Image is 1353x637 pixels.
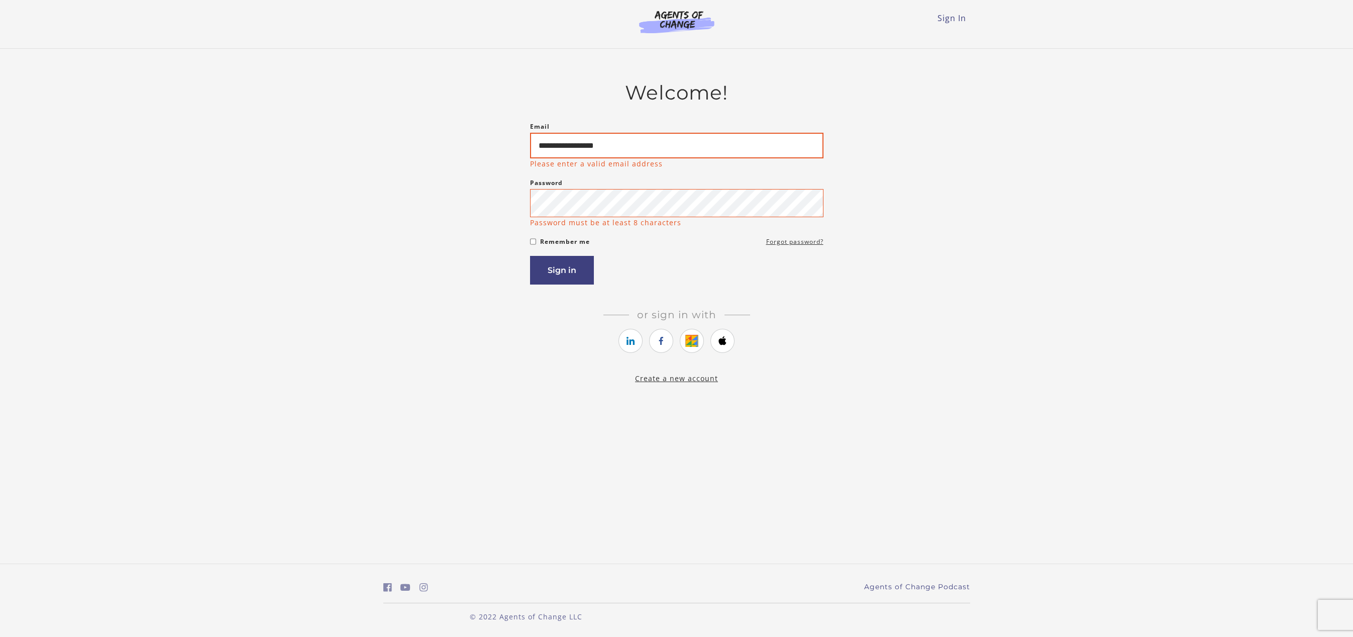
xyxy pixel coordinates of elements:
[938,13,966,24] a: Sign In
[530,81,823,105] h2: Welcome!
[400,583,410,592] i: https://www.youtube.com/c/AgentsofChangeTestPrepbyMeaganMitchell (Open in a new window)
[420,583,428,592] i: https://www.instagram.com/agentsofchangeprep/ (Open in a new window)
[629,309,724,321] span: Or sign in with
[530,217,681,228] p: Password must be at least 8 characters
[766,236,823,248] a: Forgot password?
[629,10,725,33] img: Agents of Change Logo
[383,611,669,622] p: © 2022 Agents of Change LLC
[530,121,550,133] label: Email
[680,329,704,353] a: https://courses.thinkific.com/users/auth/google?ss%5Breferral%5D=&ss%5Buser_return_to%5D=&ss%5Bvi...
[864,582,970,592] a: Agents of Change Podcast
[400,580,410,595] a: https://www.youtube.com/c/AgentsofChangeTestPrepbyMeaganMitchell (Open in a new window)
[420,580,428,595] a: https://www.instagram.com/agentsofchangeprep/ (Open in a new window)
[618,329,643,353] a: https://courses.thinkific.com/users/auth/linkedin?ss%5Breferral%5D=&ss%5Buser_return_to%5D=&ss%5B...
[530,177,563,189] label: Password
[530,256,594,285] button: Sign in
[383,583,392,592] i: https://www.facebook.com/groups/aswbtestprep (Open in a new window)
[710,329,735,353] a: https://courses.thinkific.com/users/auth/apple?ss%5Breferral%5D=&ss%5Buser_return_to%5D=&ss%5Bvis...
[383,580,392,595] a: https://www.facebook.com/groups/aswbtestprep (Open in a new window)
[540,236,590,248] label: Remember me
[635,374,718,383] a: Create a new account
[530,256,538,545] label: If you are a human, ignore this field
[530,158,663,169] p: Please enter a valid email address
[649,329,673,353] a: https://courses.thinkific.com/users/auth/facebook?ss%5Breferral%5D=&ss%5Buser_return_to%5D=&ss%5B...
